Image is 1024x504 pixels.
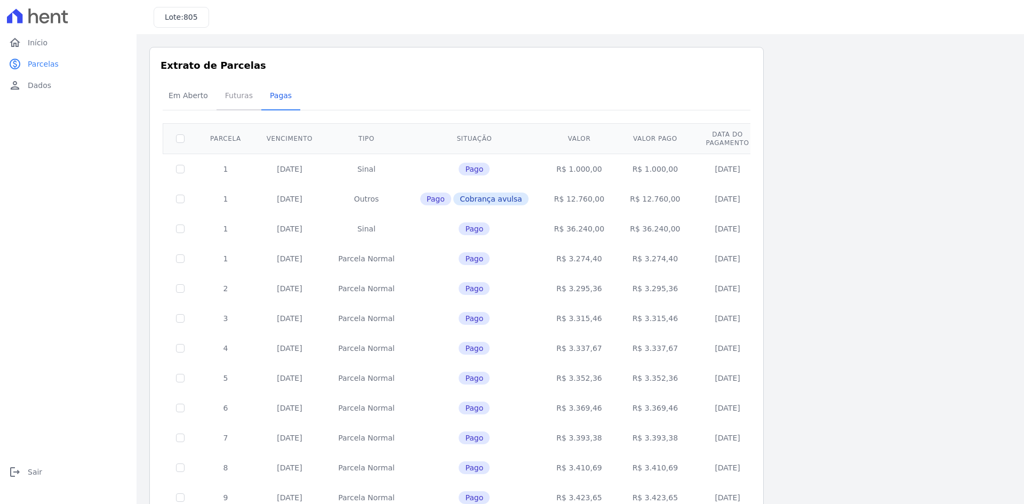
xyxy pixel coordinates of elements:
[254,333,325,363] td: [DATE]
[176,463,185,472] input: Só é possível selecionar pagamentos em aberto
[407,123,541,154] th: Situação
[541,123,617,154] th: Valor
[693,214,762,244] td: [DATE]
[4,75,132,96] a: personDados
[176,404,185,412] input: Só é possível selecionar pagamentos em aberto
[197,244,254,274] td: 1
[693,363,762,393] td: [DATE]
[197,423,254,453] td: 7
[197,123,254,154] th: Parcela
[617,333,693,363] td: R$ 3.337,67
[254,214,325,244] td: [DATE]
[176,314,185,323] input: Só é possível selecionar pagamentos em aberto
[254,303,325,333] td: [DATE]
[541,303,617,333] td: R$ 3.315,46
[617,244,693,274] td: R$ 3.274,40
[541,244,617,274] td: R$ 3.274,40
[617,184,693,214] td: R$ 12.760,00
[160,83,217,110] a: Em Aberto
[219,85,259,106] span: Futuras
[693,123,762,154] th: Data do pagamento
[28,37,47,48] span: Início
[217,83,261,110] a: Futuras
[325,274,407,303] td: Parcela Normal
[325,123,407,154] th: Tipo
[4,461,132,483] a: logoutSair
[459,252,490,265] span: Pago
[176,284,185,293] input: Só é possível selecionar pagamentos em aberto
[176,195,185,203] input: Só é possível selecionar pagamentos em aberto
[176,344,185,353] input: Só é possível selecionar pagamentos em aberto
[254,453,325,483] td: [DATE]
[459,461,490,474] span: Pago
[325,333,407,363] td: Parcela Normal
[9,79,21,92] i: person
[325,363,407,393] td: Parcela Normal
[617,303,693,333] td: R$ 3.315,46
[176,165,185,173] input: Só é possível selecionar pagamentos em aberto
[459,402,490,414] span: Pago
[28,80,51,91] span: Dados
[693,184,762,214] td: [DATE]
[325,184,407,214] td: Outros
[453,193,529,205] span: Cobrança avulsa
[541,393,617,423] td: R$ 3.369,46
[459,282,490,295] span: Pago
[541,154,617,184] td: R$ 1.000,00
[617,393,693,423] td: R$ 3.369,46
[459,431,490,444] span: Pago
[617,214,693,244] td: R$ 36.240,00
[176,225,185,233] input: Só é possível selecionar pagamentos em aberto
[9,58,21,70] i: paid
[325,214,407,244] td: Sinal
[541,184,617,214] td: R$ 12.760,00
[4,53,132,75] a: paidParcelas
[420,193,451,205] span: Pago
[28,59,59,69] span: Parcelas
[325,423,407,453] td: Parcela Normal
[541,274,617,303] td: R$ 3.295,36
[197,393,254,423] td: 6
[197,333,254,363] td: 4
[254,363,325,393] td: [DATE]
[325,453,407,483] td: Parcela Normal
[459,372,490,385] span: Pago
[617,453,693,483] td: R$ 3.410,69
[693,274,762,303] td: [DATE]
[459,312,490,325] span: Pago
[261,83,300,110] a: Pagas
[459,222,490,235] span: Pago
[197,363,254,393] td: 5
[541,453,617,483] td: R$ 3.410,69
[693,154,762,184] td: [DATE]
[541,423,617,453] td: R$ 3.393,38
[176,434,185,442] input: Só é possível selecionar pagamentos em aberto
[325,393,407,423] td: Parcela Normal
[176,254,185,263] input: Só é possível selecionar pagamentos em aberto
[197,184,254,214] td: 1
[693,244,762,274] td: [DATE]
[617,363,693,393] td: R$ 3.352,36
[459,491,490,504] span: Pago
[617,274,693,303] td: R$ 3.295,36
[176,493,185,502] input: Só é possível selecionar pagamentos em aberto
[165,12,198,23] h3: Lote:
[28,467,42,477] span: Sair
[176,374,185,382] input: Só é possível selecionar pagamentos em aberto
[254,423,325,453] td: [DATE]
[541,333,617,363] td: R$ 3.337,67
[325,303,407,333] td: Parcela Normal
[9,466,21,478] i: logout
[197,214,254,244] td: 1
[254,244,325,274] td: [DATE]
[254,123,325,154] th: Vencimento
[9,36,21,49] i: home
[617,123,693,154] th: Valor pago
[693,333,762,363] td: [DATE]
[693,453,762,483] td: [DATE]
[197,154,254,184] td: 1
[197,303,254,333] td: 3
[325,154,407,184] td: Sinal
[197,453,254,483] td: 8
[162,85,214,106] span: Em Aberto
